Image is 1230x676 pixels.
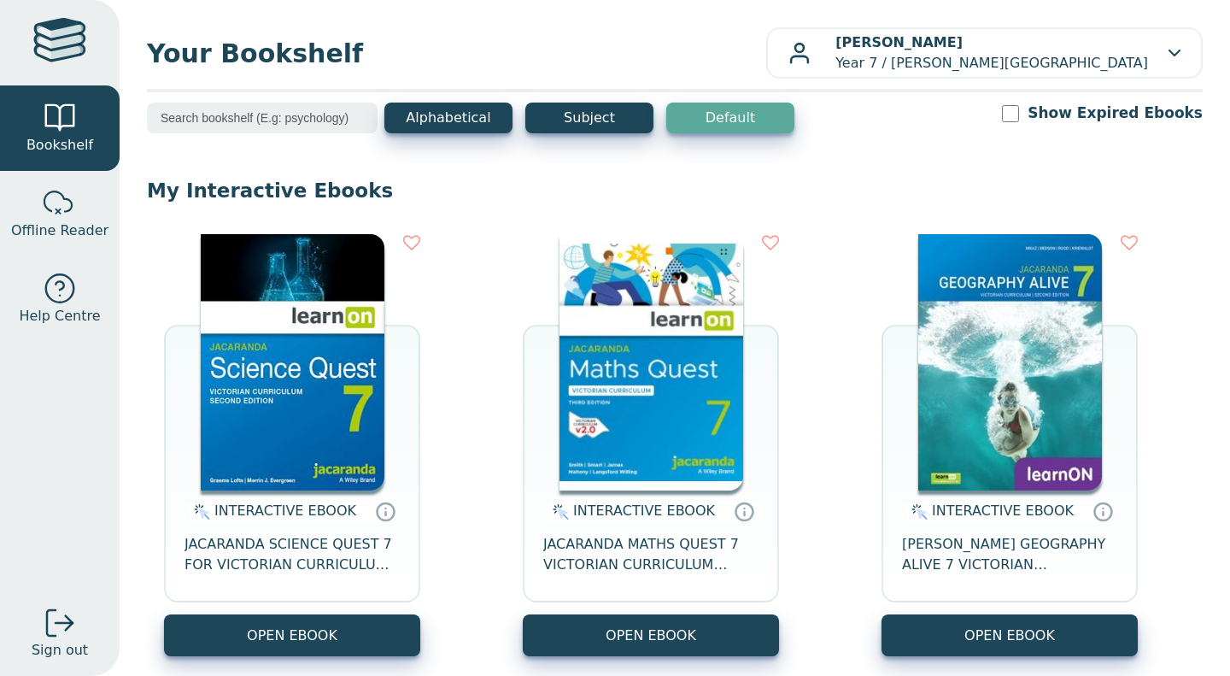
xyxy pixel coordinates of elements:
[189,502,210,522] img: interactive.svg
[26,135,93,156] span: Bookshelf
[19,306,100,326] span: Help Centre
[835,32,1148,73] p: Year 7 / [PERSON_NAME][GEOGRAPHIC_DATA]
[384,103,512,133] button: Alphabetical
[1028,103,1203,124] label: Show Expired Ebooks
[573,503,715,519] span: INTERACTIVE EBOOK
[543,534,758,575] span: JACARANDA MATHS QUEST 7 VICTORIAN CURRICULUM LEARNON EBOOK 3E
[201,234,384,491] img: 329c5ec2-5188-ea11-a992-0272d098c78b.jpg
[147,34,766,73] span: Your Bookshelf
[835,34,963,50] b: [PERSON_NAME]
[906,502,928,522] img: interactive.svg
[214,503,356,519] span: INTERACTIVE EBOOK
[375,501,395,521] a: Interactive eBooks are accessed online via the publisher’s portal. They contain interactive resou...
[766,27,1203,79] button: [PERSON_NAME]Year 7 / [PERSON_NAME][GEOGRAPHIC_DATA]
[147,103,378,133] input: Search bookshelf (E.g: psychology)
[932,503,1074,519] span: INTERACTIVE EBOOK
[734,501,754,521] a: Interactive eBooks are accessed online via the publisher’s portal. They contain interactive resou...
[666,103,794,133] button: Default
[902,534,1117,575] span: [PERSON_NAME] GEOGRAPHY ALIVE 7 VICTORIAN CURRICULUM LEARNON EBOOK 2E
[164,614,420,656] button: OPEN EBOOK
[525,103,653,133] button: Subject
[32,640,88,661] span: Sign out
[918,234,1102,491] img: cc9fd0c4-7e91-e911-a97e-0272d098c78b.jpg
[184,534,400,575] span: JACARANDA SCIENCE QUEST 7 FOR VICTORIAN CURRICULUM LEARNON 2E EBOOK
[548,502,569,522] img: interactive.svg
[559,234,743,491] img: b87b3e28-4171-4aeb-a345-7fa4fe4e6e25.jpg
[1092,501,1113,521] a: Interactive eBooks are accessed online via the publisher’s portal. They contain interactive resou...
[881,614,1138,656] button: OPEN EBOOK
[523,614,779,656] button: OPEN EBOOK
[147,178,1203,203] p: My Interactive Ebooks
[11,220,108,241] span: Offline Reader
